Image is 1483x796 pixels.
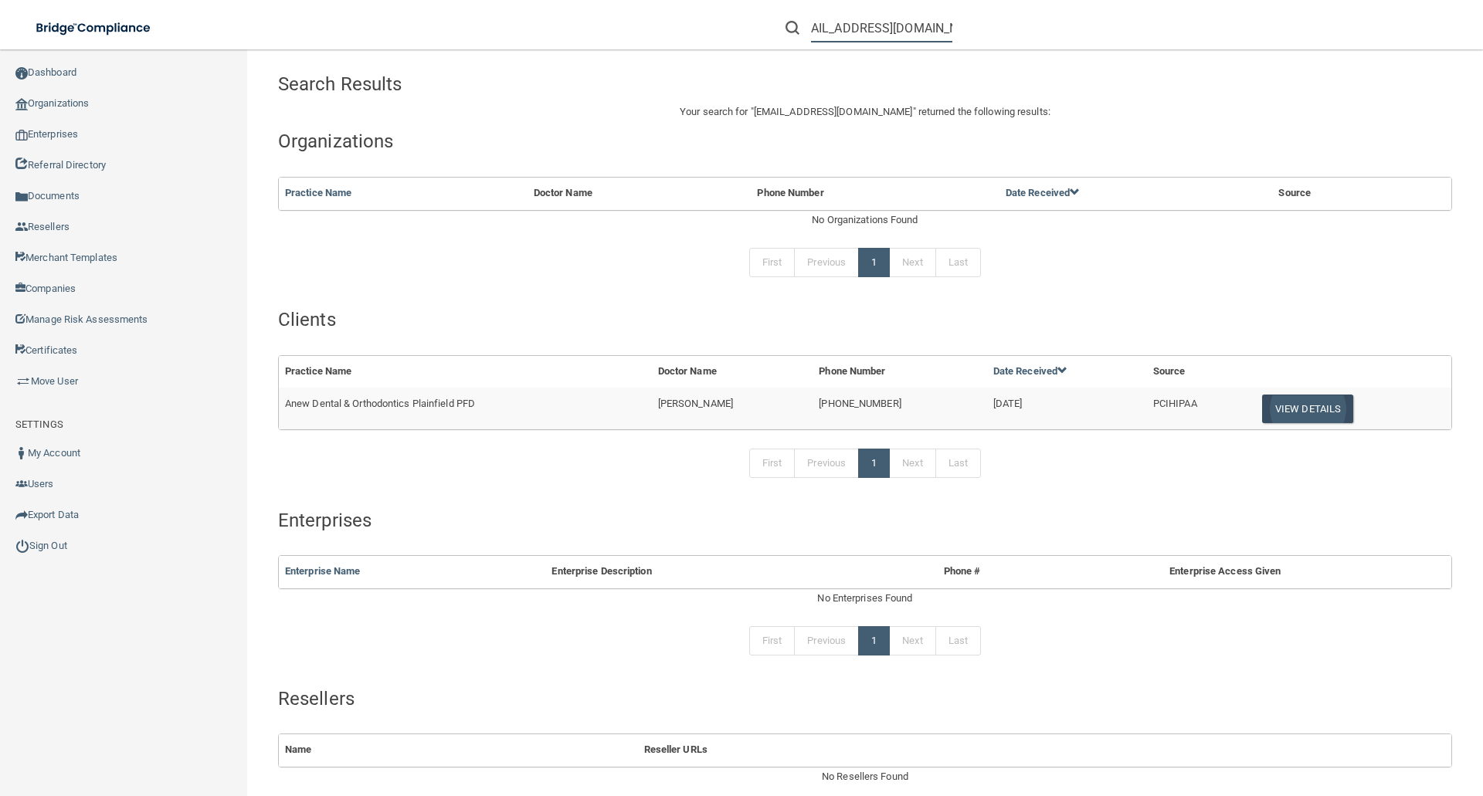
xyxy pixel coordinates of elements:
label: SETTINGS [15,415,63,434]
a: First [749,248,796,277]
div: No Enterprises Found [278,589,1452,608]
a: Last [935,626,981,655]
button: View Details [1262,395,1353,423]
a: Next [889,248,935,277]
a: Previous [794,626,859,655]
a: Previous [794,449,859,478]
img: bridge_compliance_login_screen.278c3ca4.svg [23,12,165,44]
div: No Resellers Found [278,767,1452,786]
span: [PHONE_NUMBER] [819,398,901,409]
th: Source [1147,356,1251,388]
span: [EMAIL_ADDRESS][DOMAIN_NAME] [754,106,913,117]
img: enterprise.0d942306.png [15,130,28,141]
img: ic_power_dark.7ecde6b1.png [15,539,29,553]
a: Practice Name [285,187,351,198]
a: Next [889,449,935,478]
span: PCIHIPAA [1153,398,1197,409]
a: Next [889,626,935,655]
a: Last [935,449,981,478]
img: ic_reseller.de258add.png [15,221,28,233]
iframe: Drift Widget Chat Controller [1216,686,1464,748]
img: organization-icon.f8decf85.png [15,98,28,110]
img: ic_dashboard_dark.d01f4a41.png [15,67,28,80]
th: Phone Number [751,178,999,209]
img: ic-search.3b580494.png [786,21,799,35]
th: Doctor Name [652,356,813,388]
th: Practice Name [279,356,652,388]
span: [PERSON_NAME] [658,398,733,409]
th: Enterprise Description [545,556,887,588]
h4: Clients [278,310,1452,330]
h4: Search Results [278,74,754,94]
h4: Resellers [278,689,1452,709]
span: Anew Dental & Orthodontics Plainfield PFD [285,398,475,409]
div: No Organizations Found [278,211,1452,229]
img: ic_user_dark.df1a06c3.png [15,447,28,459]
img: icon-documents.8dae5593.png [15,191,28,203]
th: Source [1272,178,1412,209]
a: Enterprise Name [285,565,361,577]
a: Last [935,248,981,277]
img: icon-users.e205127d.png [15,478,28,490]
th: Phone # [887,556,1037,588]
input: Search [811,14,952,42]
a: Previous [794,248,859,277]
a: Date Received [993,365,1067,377]
img: briefcase.64adab9b.png [15,374,31,389]
a: First [749,626,796,655]
h4: Enterprises [278,510,1452,530]
p: Your search for " " returned the following results: [278,103,1452,121]
th: Phone Number [813,356,986,388]
th: Doctor Name [528,178,752,209]
a: 1 [858,248,890,277]
a: 1 [858,449,890,478]
th: Reseller URLs [638,734,1338,766]
a: Date Received [1006,187,1080,198]
h4: Organizations [278,131,1452,151]
th: Enterprise Access Given [1037,556,1413,588]
th: Name [279,734,638,766]
a: First [749,449,796,478]
img: icon-export.b9366987.png [15,509,28,521]
a: 1 [858,626,890,655]
span: [DATE] [993,398,1023,409]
